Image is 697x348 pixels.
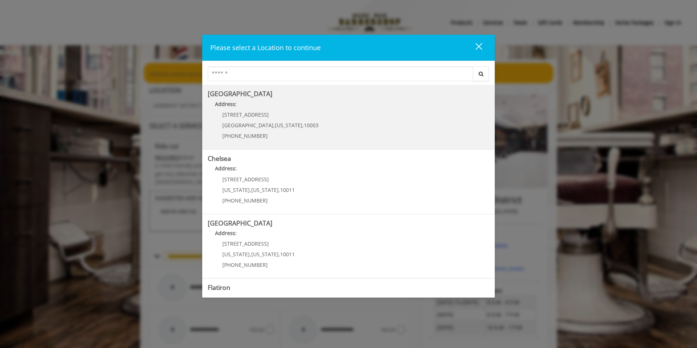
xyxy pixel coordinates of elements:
b: Address: [215,165,237,172]
span: 10011 [280,186,295,193]
b: [GEOGRAPHIC_DATA] [208,89,272,98]
b: [GEOGRAPHIC_DATA] [208,219,272,227]
span: [GEOGRAPHIC_DATA] [222,122,274,129]
b: Address: [215,101,237,107]
span: , [274,122,275,129]
span: [US_STATE] [222,251,250,258]
span: [PHONE_NUMBER] [222,197,268,204]
span: [PHONE_NUMBER] [222,261,268,268]
span: , [279,186,280,193]
span: [STREET_ADDRESS] [222,240,269,247]
b: Flatiron [208,283,230,292]
b: Chelsea [208,154,231,163]
div: close dialog [467,42,482,53]
b: Address: [215,230,237,237]
span: , [302,122,304,129]
span: [US_STATE] [222,186,250,193]
span: Please select a Location to continue [210,43,321,52]
span: , [250,251,251,258]
input: Search Center [208,67,473,81]
span: [US_STATE] [275,122,302,129]
div: Center Select [208,67,489,85]
span: [PHONE_NUMBER] [222,132,268,139]
span: , [279,251,280,258]
span: 10003 [304,122,319,129]
span: [US_STATE] [251,186,279,193]
span: [STREET_ADDRESS] [222,176,269,183]
span: 10011 [280,251,295,258]
span: , [250,186,251,193]
span: [US_STATE] [251,251,279,258]
i: Search button [477,71,485,76]
span: [STREET_ADDRESS] [222,111,269,118]
button: close dialog [462,40,487,55]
